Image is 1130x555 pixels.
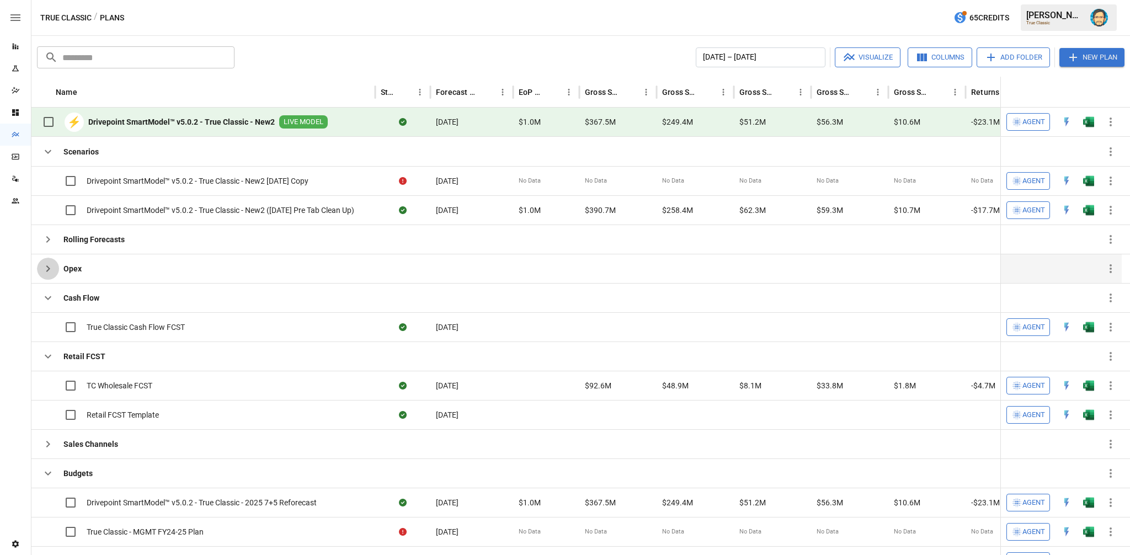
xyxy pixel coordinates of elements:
button: True Classic [40,11,92,25]
span: No Data [894,177,916,185]
div: [DATE] [430,488,513,517]
button: Sort [78,84,94,100]
div: Gross Sales [585,88,622,97]
img: quick-edit-flash.b8aec18c.svg [1061,497,1072,508]
div: Forecast start [436,88,478,97]
span: $1.0M [519,205,541,216]
img: quick-edit-flash.b8aec18c.svg [1061,322,1072,333]
div: Open in Excel [1083,526,1094,537]
button: Gross Sales column menu [638,84,654,100]
span: $1.8M [894,380,916,391]
span: Drivepoint SmartModel™ v5.0.2 - True Classic - New2 ([DATE] Pre Tab Clean Up) [87,205,354,216]
button: Sort [932,84,947,100]
button: Sort [777,84,793,100]
div: Name [56,88,77,97]
span: No Data [519,177,541,185]
button: Visualize [835,47,900,67]
div: Open in Quick Edit [1061,380,1072,391]
span: $367.5M [585,497,616,508]
span: Agent [1022,409,1045,421]
button: Gross Sales: Retail column menu [947,84,963,100]
button: 65Credits [949,8,1014,28]
div: / [94,11,98,25]
div: [DATE] [430,166,513,195]
span: $59.3M [817,205,843,216]
button: Gross Sales: DTC Online column menu [716,84,731,100]
span: $56.3M [817,116,843,127]
img: g5qfjXmAAAAABJRU5ErkJggg== [1083,497,1094,508]
span: $51.2M [739,497,766,508]
span: No Data [739,527,761,536]
img: quick-edit-flash.b8aec18c.svg [1061,205,1072,216]
span: $249.4M [662,497,693,508]
div: Open in Excel [1083,380,1094,391]
span: $62.3M [739,205,766,216]
span: No Data [971,527,993,536]
span: Agent [1022,204,1045,217]
span: $48.9M [662,380,689,391]
button: Dana Basken [1084,2,1115,33]
div: Open in Excel [1083,205,1094,216]
div: Gross Sales: Retail [894,88,931,97]
div: Open in Quick Edit [1061,205,1072,216]
button: Status column menu [412,84,428,100]
div: [DATE] [430,517,513,546]
div: Sync complete [399,497,407,508]
span: Agent [1022,380,1045,392]
div: Sync complete [399,205,407,216]
img: quick-edit-flash.b8aec18c.svg [1061,380,1072,391]
button: Agent [1006,318,1050,336]
span: Drivepoint SmartModel™ v5.0.2 - True Classic - New2 [DATE] Copy [87,175,308,186]
button: Sort [855,84,870,100]
span: $56.3M [817,497,843,508]
span: No Data [585,177,607,185]
button: Agent [1006,201,1050,219]
span: True Classic Cash Flow FCST [87,322,185,333]
div: EoP Cash [519,88,545,97]
button: Sort [397,84,412,100]
div: [DATE] [430,371,513,400]
b: Rolling Forecasts [63,234,125,245]
img: quick-edit-flash.b8aec18c.svg [1061,409,1072,420]
div: Open in Excel [1083,116,1094,127]
span: Agent [1022,116,1045,129]
div: Gross Sales: DTC Online [662,88,699,97]
button: Sort [700,84,716,100]
div: Sync complete [399,322,407,333]
span: No Data [971,177,993,185]
span: $51.2M [739,116,766,127]
button: Agent [1006,523,1050,541]
button: [DATE] – [DATE] [696,47,825,67]
span: $258.4M [662,205,693,216]
span: Retail FCST Template [87,409,159,420]
span: $10.6M [894,497,920,508]
span: $249.4M [662,116,693,127]
button: Agent [1006,172,1050,190]
span: No Data [817,527,839,536]
button: Gross Sales: Wholesale column menu [870,84,886,100]
img: quick-edit-flash.b8aec18c.svg [1061,175,1072,186]
img: g5qfjXmAAAAABJRU5ErkJggg== [1083,116,1094,127]
div: [DATE] [430,400,513,429]
span: $390.7M [585,205,616,216]
span: -$4.7M [971,380,995,391]
img: g5qfjXmAAAAABJRU5ErkJggg== [1083,322,1094,333]
div: [DATE] [430,108,513,137]
div: [DATE] [430,195,513,225]
b: Opex [63,263,82,274]
img: g5qfjXmAAAAABJRU5ErkJggg== [1083,526,1094,537]
span: LIVE MODEL [279,117,328,127]
div: Sync complete [399,116,407,127]
span: Agent [1022,175,1045,188]
span: No Data [662,527,684,536]
img: g5qfjXmAAAAABJRU5ErkJggg== [1083,380,1094,391]
div: True Classic [1026,20,1084,25]
span: -$17.7M [971,205,1000,216]
button: Agent [1006,494,1050,511]
span: No Data [519,527,541,536]
span: -$23.1M [971,497,1000,508]
span: No Data [585,527,607,536]
div: Status [381,88,396,97]
span: No Data [662,177,684,185]
span: $8.1M [739,380,761,391]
